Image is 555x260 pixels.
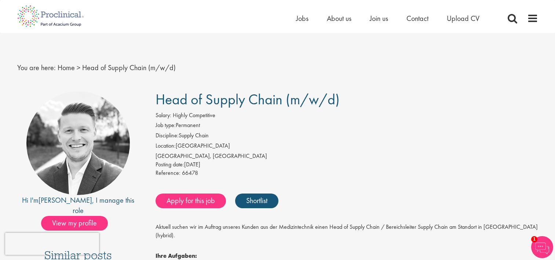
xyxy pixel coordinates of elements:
[39,195,92,205] a: [PERSON_NAME]
[156,152,538,160] div: [GEOGRAPHIC_DATA], [GEOGRAPHIC_DATA]
[156,169,180,177] label: Reference:
[447,14,479,23] a: Upload CV
[156,160,538,169] div: [DATE]
[327,14,351,23] a: About us
[156,131,179,140] label: Discipline:
[156,131,538,142] li: Supply Chain
[17,195,139,216] div: Hi I'm , I manage this role
[406,14,428,23] a: Contact
[156,121,538,131] li: Permanent
[17,63,56,72] span: You are here:
[182,169,198,177] span: 66478
[77,63,80,72] span: >
[156,252,197,260] strong: Ihre Aufgaben:
[156,111,171,120] label: Salary:
[531,236,537,242] span: 1
[5,233,99,255] iframe: reCAPTCHA
[41,217,115,227] a: View my profile
[156,160,184,168] span: Posting date:
[156,142,538,152] li: [GEOGRAPHIC_DATA]
[370,14,388,23] a: Join us
[156,142,176,150] label: Location:
[156,223,538,248] p: Aktuell suchen wir im Auftrag unseres Kunden aus der Medizintechnik einen Head of Supply Chain / ...
[531,236,553,258] img: Chatbot
[58,63,75,72] a: breadcrumb link
[82,63,176,72] span: Head of Supply Chain (m/w/d)
[41,216,108,231] span: View my profile
[156,194,226,208] a: Apply for this job
[156,90,340,109] span: Head of Supply Chain (m/w/d)
[296,14,308,23] a: Jobs
[26,91,130,195] img: imeage of recruiter Lukas Eckert
[156,121,176,130] label: Job type:
[235,194,278,208] a: Shortlist
[173,111,215,119] span: Highly Competitive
